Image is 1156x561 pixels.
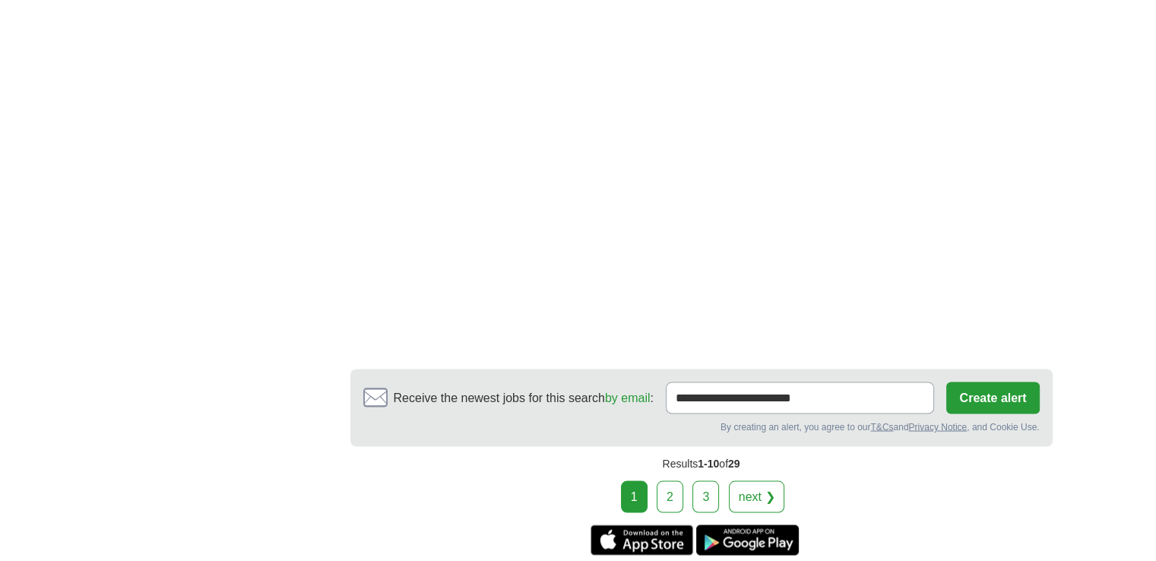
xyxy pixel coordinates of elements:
span: 1-10 [698,457,719,469]
a: Get the iPhone app [591,525,693,555]
div: By creating an alert, you agree to our and , and Cookie Use. [363,420,1040,433]
span: 29 [728,457,740,469]
button: Create alert [946,382,1039,414]
a: 2 [657,480,683,512]
a: T&Cs [870,421,893,432]
a: next ❯ [729,480,785,512]
span: Receive the newest jobs for this search : [394,388,654,407]
div: Results of [350,446,1053,480]
a: Privacy Notice [908,421,967,432]
a: by email [605,391,651,404]
div: 1 [621,480,648,512]
a: Get the Android app [696,525,799,555]
a: 3 [692,480,719,512]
